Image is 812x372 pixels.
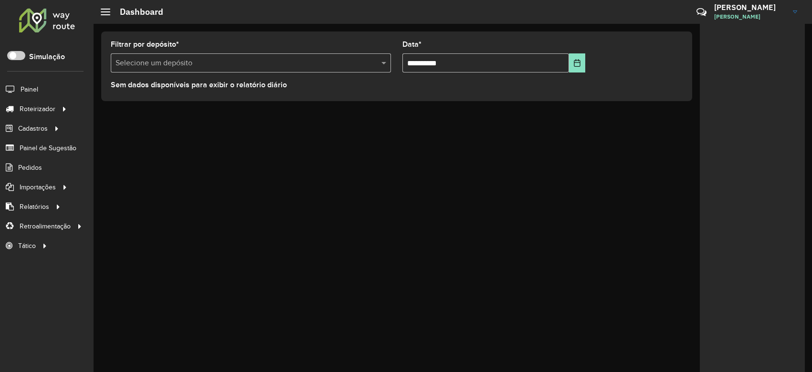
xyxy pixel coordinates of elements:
button: Choose Date [569,53,585,72]
a: Contato Rápido [691,2,712,22]
span: Painel de Sugestão [20,143,76,153]
span: Painel [21,84,38,94]
label: Simulação [29,51,65,62]
h3: [PERSON_NAME] [714,3,786,12]
span: Pedidos [18,163,42,173]
span: Cadastros [18,124,48,134]
label: Data [402,39,422,50]
label: Filtrar por depósito [111,39,179,50]
h2: Dashboard [110,7,163,17]
span: Importações [20,182,56,192]
span: Roteirizador [20,104,55,114]
span: Retroalimentação [20,221,71,231]
span: [PERSON_NAME] [714,12,786,21]
span: Relatórios [20,202,49,212]
label: Sem dados disponíveis para exibir o relatório diário [111,79,287,91]
span: Tático [18,241,36,251]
